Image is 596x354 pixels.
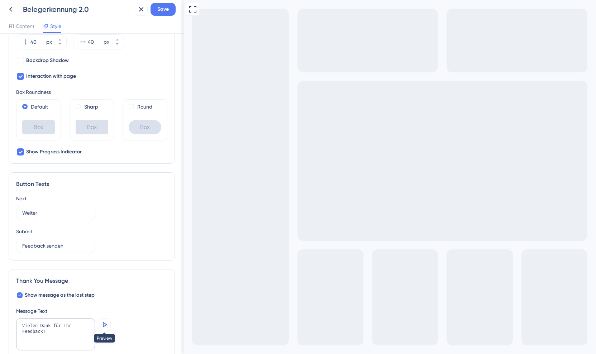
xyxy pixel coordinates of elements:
[118,6,126,14] div: Close survey
[53,35,66,42] button: px
[22,209,89,217] input: Type the value
[53,42,66,49] button: px
[44,67,88,75] button: Submit survey
[104,38,109,46] div: px
[76,120,108,134] div: Box
[30,38,45,46] input: px
[26,148,82,156] span: Show Progress Indicator
[111,42,124,49] button: px
[46,38,52,46] div: px
[9,19,126,36] div: Wie können wir die Belegerkennung noch besser machen?
[50,22,61,30] span: Style
[16,307,167,315] div: Message Text
[16,318,95,350] textarea: Vielen Dank für Ihr Feedback!
[84,102,98,111] label: Sharp
[62,6,71,14] span: Question 2 / 2
[129,120,161,134] div: Box
[26,56,69,65] span: Backdrop Shadow
[137,102,152,111] label: Round
[157,5,169,14] span: Save
[26,72,76,81] span: Interaction with page
[16,88,167,96] div: Box Roundness
[22,120,55,134] div: Box
[111,35,124,42] button: px
[16,277,167,285] div: Thank You Message
[31,102,48,111] label: Default
[16,227,167,236] div: Submit
[88,38,102,46] input: px
[151,3,176,16] button: Save
[23,4,132,14] div: Belegerkennung 2.0
[16,22,34,30] span: Content
[22,242,89,250] input: Type the value
[25,291,95,300] span: Show message as the last step
[16,180,167,188] div: Button Texts
[6,6,14,14] div: Go to Question 1
[16,194,167,203] div: Next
